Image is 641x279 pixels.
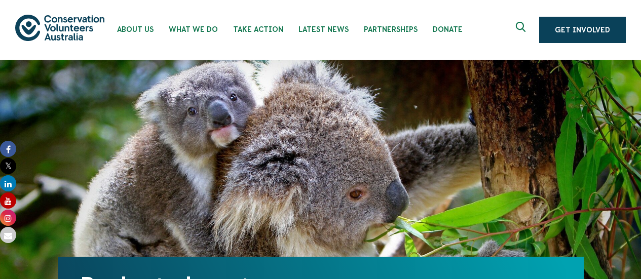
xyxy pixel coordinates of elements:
[233,25,283,33] span: Take Action
[117,25,154,33] span: About Us
[364,25,418,33] span: Partnerships
[510,18,534,42] button: Expand search box Close search box
[15,15,104,41] img: logo.svg
[298,25,349,33] span: Latest News
[516,22,529,38] span: Expand search box
[539,17,626,43] a: Get Involved
[169,25,218,33] span: What We Do
[433,25,463,33] span: Donate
